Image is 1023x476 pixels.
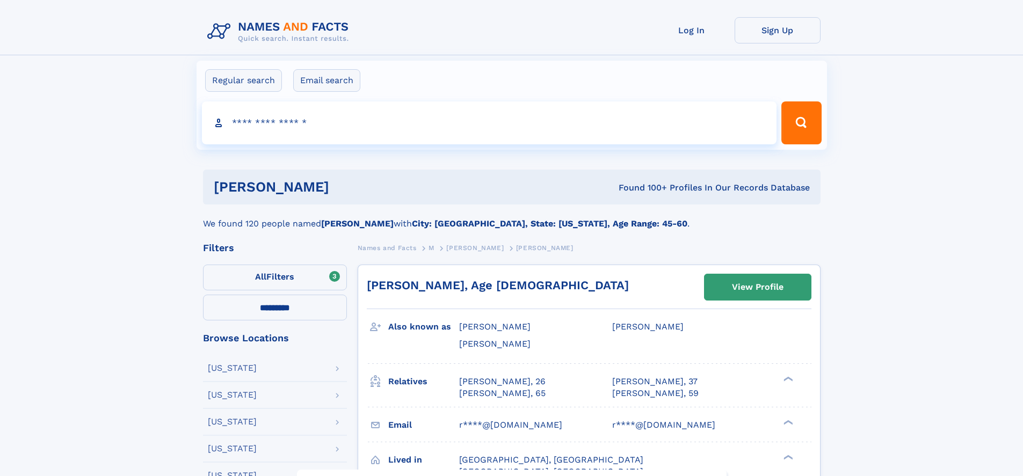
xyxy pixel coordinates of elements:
span: [GEOGRAPHIC_DATA], [GEOGRAPHIC_DATA] [459,455,643,465]
div: ❯ [781,375,794,382]
div: Browse Locations [203,333,347,343]
div: [US_STATE] [208,444,257,453]
span: [PERSON_NAME] [446,244,504,252]
div: [US_STATE] [208,391,257,399]
h3: Also known as [388,318,459,336]
a: [PERSON_NAME], Age [DEMOGRAPHIC_DATA] [367,279,629,292]
a: [PERSON_NAME], 59 [612,387,699,399]
div: [US_STATE] [208,364,257,372]
div: ❯ [781,453,794,460]
span: [PERSON_NAME] [459,321,531,332]
span: [PERSON_NAME] [516,244,574,252]
div: [US_STATE] [208,418,257,426]
h3: Lived in [388,451,459,469]
span: M [429,244,434,252]
a: View Profile [705,274,811,300]
span: [PERSON_NAME] [612,321,684,332]
img: Logo Names and Facts [203,17,358,46]
label: Email search [293,69,360,92]
span: [PERSON_NAME] [459,339,531,349]
a: Names and Facts [358,241,417,254]
a: [PERSON_NAME], 37 [612,376,698,387]
h3: Relatives [388,372,459,391]
label: Regular search [205,69,282,92]
div: We found 120 people named with . [203,204,821,230]
a: [PERSON_NAME] [446,241,504,254]
div: Filters [203,243,347,253]
h1: [PERSON_NAME] [214,180,474,194]
div: ❯ [781,419,794,426]
a: [PERSON_NAME], 26 [459,376,546,387]
span: All [255,272,266,282]
a: M [429,241,434,254]
input: search input [202,101,777,144]
b: City: [GEOGRAPHIC_DATA], State: [US_STATE], Age Range: 45-60 [412,218,687,229]
button: Search Button [781,101,821,144]
h3: Email [388,416,459,434]
a: Log In [649,17,735,43]
a: [PERSON_NAME], 65 [459,387,546,399]
div: View Profile [732,275,783,299]
div: Found 100+ Profiles In Our Records Database [474,182,810,194]
a: Sign Up [735,17,821,43]
label: Filters [203,265,347,290]
b: [PERSON_NAME] [321,218,394,229]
